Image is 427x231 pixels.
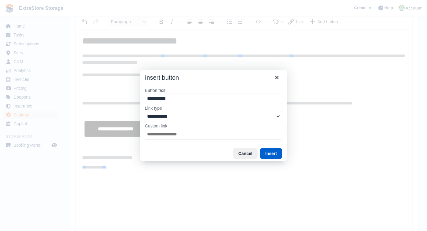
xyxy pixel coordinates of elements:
[145,74,179,81] h1: Insert button
[260,148,282,159] button: Insert
[145,88,282,93] label: Button text
[233,148,258,159] button: Cancel
[272,72,282,83] button: Close
[140,70,287,161] div: Insert button
[145,123,282,129] label: Custom link
[145,105,282,111] label: Link type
